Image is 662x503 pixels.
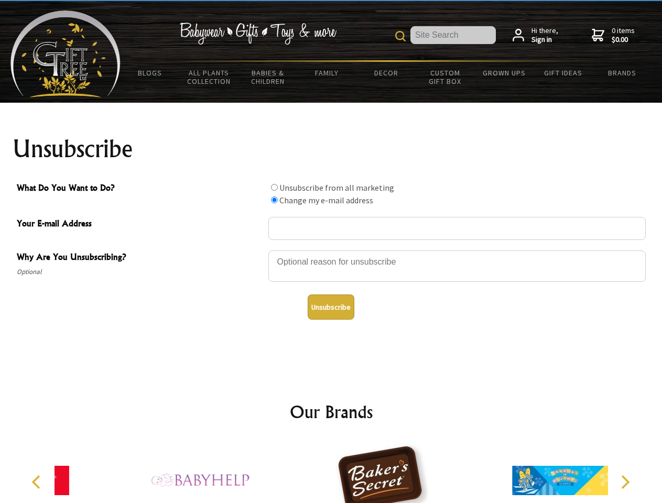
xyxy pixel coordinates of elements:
[17,181,263,196] span: What Do You Want to Do?
[612,35,635,45] strong: $0.00
[474,62,534,84] a: Grown Ups
[17,217,263,232] span: Your E-mail Address
[21,399,642,424] h2: Our Brands
[612,26,635,45] span: 0 items
[298,62,357,84] a: Family
[268,250,646,282] textarea: Why Are You Unsubscribing?
[531,26,558,45] span: Hi there,
[513,26,558,45] a: Hi there,Sign in
[531,35,558,45] strong: Sign in
[593,62,652,84] a: Brands
[13,136,650,161] h1: Unsubscribe
[179,23,337,45] img: Babywear - Gifts - Toys & more
[592,26,635,45] a: 0 items$0.00
[395,31,406,41] img: product search
[410,26,496,44] input: Site Search
[279,195,373,205] label: Change my e-mail address
[10,10,121,97] img: Babyware - Gifts - Toys and more...
[308,294,354,320] button: Unsubscribe
[271,196,278,203] input: What Do You Want to Do?
[17,266,263,278] span: Optional
[279,182,394,193] label: Unsubscribe from all marketing
[534,62,593,84] a: Gift Ideas
[416,62,475,92] a: Custom Gift Box
[268,217,646,240] input: Your E-mail Address
[356,62,416,84] a: Decor
[17,250,263,266] span: Why Are You Unsubscribing?
[238,62,298,92] a: Babies & Children
[121,62,180,84] a: BLOGS
[613,471,636,494] button: Next
[26,471,49,494] button: Previous
[180,62,239,92] a: All Plants Collection
[271,184,278,191] input: What Do You Want to Do?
